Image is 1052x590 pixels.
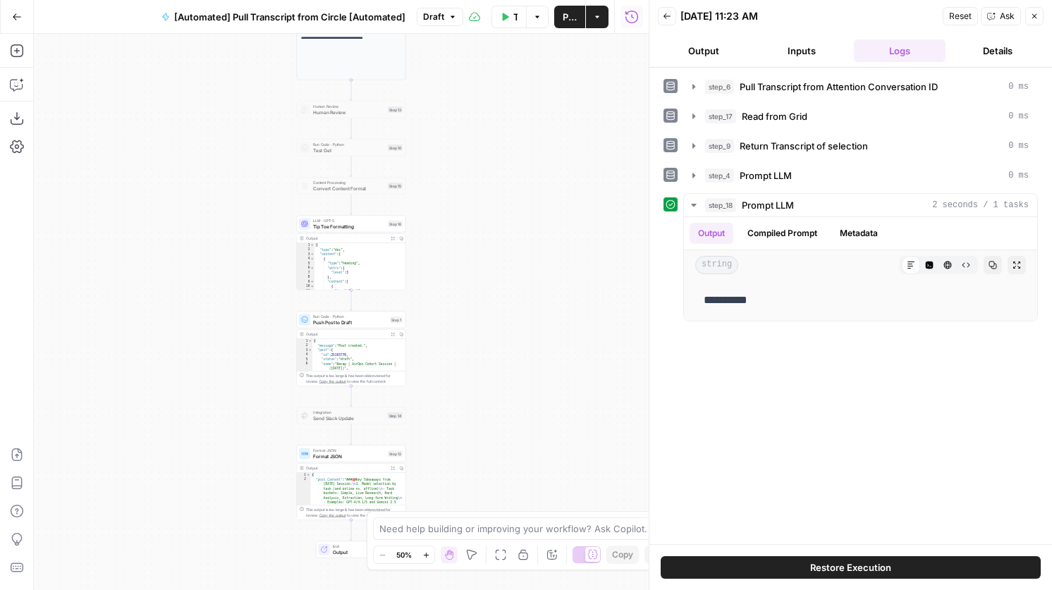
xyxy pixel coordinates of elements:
span: Integration [313,410,385,415]
span: Convert Content Format [313,185,385,192]
span: step_6 [705,80,734,94]
button: 0 ms [684,75,1037,98]
button: Draft [417,8,463,26]
span: Reset [949,10,972,23]
span: 0 ms [1008,169,1029,182]
div: Run Code · PythonTest GetStep 10 [297,140,406,156]
div: 8 [297,275,314,280]
button: Output [658,39,750,62]
span: Test Workflow [513,10,518,24]
span: Tip Toe Formatting [313,223,385,230]
span: LLM · GPT-5 [313,218,385,223]
g: Edge from step_12 to end [350,520,353,541]
img: Slack-mark-RGB.png [301,412,308,419]
div: Step 13 [388,106,403,113]
button: Details [951,39,1044,62]
span: string [695,256,738,274]
div: Output [306,465,386,471]
button: 0 ms [684,105,1037,128]
div: 2 seconds / 1 tasks [684,217,1037,321]
g: Edge from step_16 to step_1 [350,290,353,311]
div: 4 [297,257,314,262]
g: Edge from step_13 to step_10 [350,118,353,139]
span: Toggle code folding, rows 10 through 13 [310,284,314,289]
span: Copy [612,548,633,561]
g: Edge from step_14 to step_12 [350,424,353,445]
img: o3r9yhbrn24ooq0tey3lueqptmfj [301,183,308,190]
div: 4 [297,352,312,357]
div: Output [306,331,386,337]
button: 0 ms [684,164,1037,187]
div: Format JSONFormat JSONStep 12Output{ "post_Content":"###🎯Key Takeaways from [DATE] Session:\n1. M... [297,445,406,520]
div: 3 [297,348,312,353]
span: Test Get [313,147,385,154]
button: Reset [943,7,978,25]
span: Publish [563,10,577,24]
span: Prompt LLM [742,198,794,212]
span: step_4 [705,168,734,183]
div: Step 12 [388,450,403,457]
div: 1 [297,473,311,478]
div: 2 [297,247,314,252]
span: Toggle code folding, rows 6 through 8 [310,266,314,271]
span: Human Review [313,109,385,116]
div: 1 [297,243,314,248]
g: Edge from step_11 to step_13 [350,80,353,101]
button: Ask [981,7,1021,25]
button: [Automated] Pull Transcript from Circle [Automated] [153,6,414,28]
div: 3 [297,252,314,257]
div: 7 [297,271,314,276]
span: Return Transcript of selection [740,139,868,153]
span: Draft [423,11,444,23]
span: Toggle code folding, rows 1 through 319 [310,243,314,248]
button: Output [690,223,733,244]
div: IntegrationSend Slack UpdateStep 14 [297,407,406,424]
g: Edge from step_1 to step_14 [350,386,353,407]
button: Copy [606,546,639,564]
button: Logs [854,39,946,62]
div: 10 [297,284,314,289]
button: Metadata [831,223,886,244]
span: Read from Grid [742,109,807,123]
span: Toggle code folding, rows 1 through 3 [307,473,311,478]
span: Copy the output [319,513,346,517]
button: Test Workflow [491,6,526,28]
g: Edge from step_15 to step_16 [350,195,353,215]
g: Edge from step_10 to step_15 [350,156,353,177]
span: Output [333,548,381,555]
div: Step 10 [388,145,403,151]
span: Send Slack Update [313,414,385,422]
div: EndOutput [297,541,406,558]
span: 0 ms [1008,140,1029,152]
span: Pull Transcript from Attention Conversation ID [740,80,938,94]
span: End [333,543,381,549]
button: 2 seconds / 1 tasks [684,194,1037,216]
button: Inputs [756,39,848,62]
span: Toggle code folding, rows 3 through 318 [310,252,314,257]
div: 11 [297,289,314,294]
div: 1 [297,339,312,344]
div: 6 [297,362,312,371]
span: step_9 [705,139,734,153]
div: LLM · GPT-5Tip Toe FormattingStep 16Output{ "type":"doc", "content":[ { "type":"heading", "attrs"... [297,216,406,290]
span: Restore Execution [810,560,891,574]
span: Format JSON [313,448,385,453]
span: 2 seconds / 1 tasks [932,199,1029,211]
span: Toggle code folding, rows 9 through 14 [310,280,314,285]
div: Step 16 [388,221,403,227]
div: Human ReviewHuman ReviewStep 13 [297,102,406,118]
div: This output is too large & has been abbreviated for review. to view the full content. [306,373,403,384]
span: Content Processing [313,180,385,185]
span: Copy the output [319,379,346,383]
div: 6 [297,266,314,271]
button: Publish [554,6,585,28]
span: Run Code · Python [313,142,385,147]
div: Step 15 [388,183,403,189]
button: 0 ms [684,135,1037,157]
span: Run Code · Python [313,314,387,319]
div: Run Code · PythonPush Post to DraftStep 1Output{ "message":"Post created.", "post":{ "id":2519377... [297,312,406,386]
div: This output is too large & has been abbreviated for review. to view the full content. [306,507,403,518]
button: Compiled Prompt [739,223,826,244]
span: 50% [396,549,412,560]
div: Step 1 [390,316,403,323]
